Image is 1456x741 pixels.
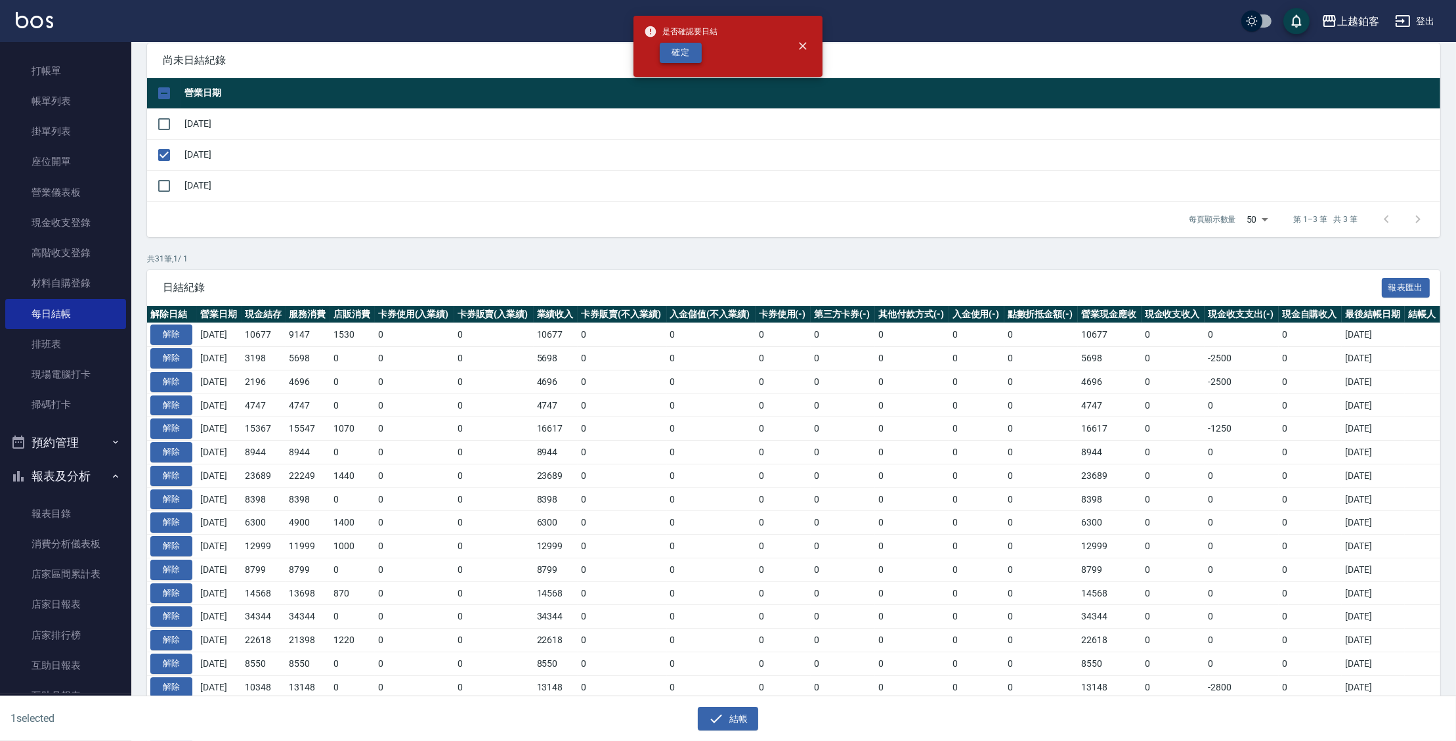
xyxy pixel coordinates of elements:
td: 0 [875,464,949,487]
td: 0 [578,581,666,605]
th: 第三方卡券(-) [811,306,875,323]
td: 12999 [534,535,578,558]
td: [DATE] [197,487,242,511]
td: 0 [375,464,454,487]
td: 0 [667,511,756,535]
td: 0 [949,464,1004,487]
a: 打帳單 [5,56,126,86]
td: 0 [578,511,666,535]
td: 15367 [242,417,286,441]
button: 上越鉑客 [1316,8,1384,35]
td: -1250 [1205,417,1279,441]
td: 13698 [286,581,330,605]
td: 0 [330,347,375,370]
td: 0 [1279,323,1342,347]
td: 0 [667,393,756,417]
td: [DATE] [1342,464,1405,487]
td: 0 [1004,511,1079,535]
button: 解除 [150,489,192,510]
img: Logo [16,12,53,28]
a: 報表目錄 [5,499,126,529]
th: 營業現金應收 [1078,306,1141,323]
td: 0 [875,581,949,605]
button: 報表匯出 [1382,278,1430,298]
td: [DATE] [1342,323,1405,347]
td: 0 [1004,417,1079,441]
td: 0 [1142,487,1205,511]
td: 8799 [534,558,578,581]
a: 排班表 [5,329,126,359]
a: 消費分析儀表板 [5,529,126,559]
td: 0 [1279,441,1342,464]
td: 14568 [534,581,578,605]
td: 0 [667,370,756,393]
td: [DATE] [1342,393,1405,417]
td: 0 [949,417,1004,441]
td: 22249 [286,464,330,487]
a: 現場電腦打卡 [5,359,126,390]
td: 0 [811,464,875,487]
th: 現金收支收入 [1142,306,1205,323]
td: 8398 [534,487,578,511]
button: 解除 [150,677,192,698]
button: 解除 [150,442,192,462]
td: [DATE] [197,347,242,370]
td: 0 [1142,441,1205,464]
a: 高階收支登錄 [5,238,126,268]
td: 0 [1142,370,1205,393]
td: 0 [375,581,454,605]
a: 店家日報表 [5,589,126,619]
td: 4900 [286,511,330,535]
button: 解除 [150,325,192,345]
button: 解除 [150,560,192,580]
td: 6300 [534,511,578,535]
td: 0 [578,347,666,370]
td: 8799 [286,558,330,581]
td: 0 [454,511,534,535]
td: 0 [756,581,811,605]
td: 0 [811,487,875,511]
td: 3198 [242,347,286,370]
td: 0 [1279,464,1342,487]
td: 0 [578,535,666,558]
td: 8398 [242,487,286,511]
td: 0 [949,441,1004,464]
td: 0 [1142,347,1205,370]
td: 0 [875,487,949,511]
td: 0 [756,370,811,393]
td: [DATE] [1342,535,1405,558]
td: 0 [811,441,875,464]
a: 報表匯出 [1382,281,1430,293]
td: 12999 [242,535,286,558]
a: 掛單列表 [5,116,126,146]
td: 0 [1004,370,1079,393]
p: 第 1–3 筆 共 3 筆 [1294,213,1358,225]
td: 0 [1004,558,1079,581]
td: 6300 [1078,511,1141,535]
td: 0 [811,323,875,347]
th: 卡券販賣(不入業績) [578,306,666,323]
td: 0 [1004,441,1079,464]
td: 0 [1279,370,1342,393]
a: 店家區間累計表 [5,559,126,589]
td: 0 [578,393,666,417]
td: 0 [811,511,875,535]
td: 5698 [1078,347,1141,370]
td: 0 [375,487,454,511]
td: 0 [1205,511,1279,535]
td: 0 [1279,417,1342,441]
td: 0 [375,393,454,417]
th: 入金儲值(不入業績) [667,306,756,323]
td: 0 [875,441,949,464]
a: 材料自購登錄 [5,268,126,298]
td: 0 [667,535,756,558]
td: 0 [1004,487,1079,511]
td: 0 [667,487,756,511]
button: save [1283,8,1310,34]
p: 每頁顯示數量 [1189,213,1236,225]
td: [DATE] [197,393,242,417]
td: 5698 [286,347,330,370]
td: 0 [330,370,375,393]
td: 0 [454,487,534,511]
a: 帳單列表 [5,86,126,116]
